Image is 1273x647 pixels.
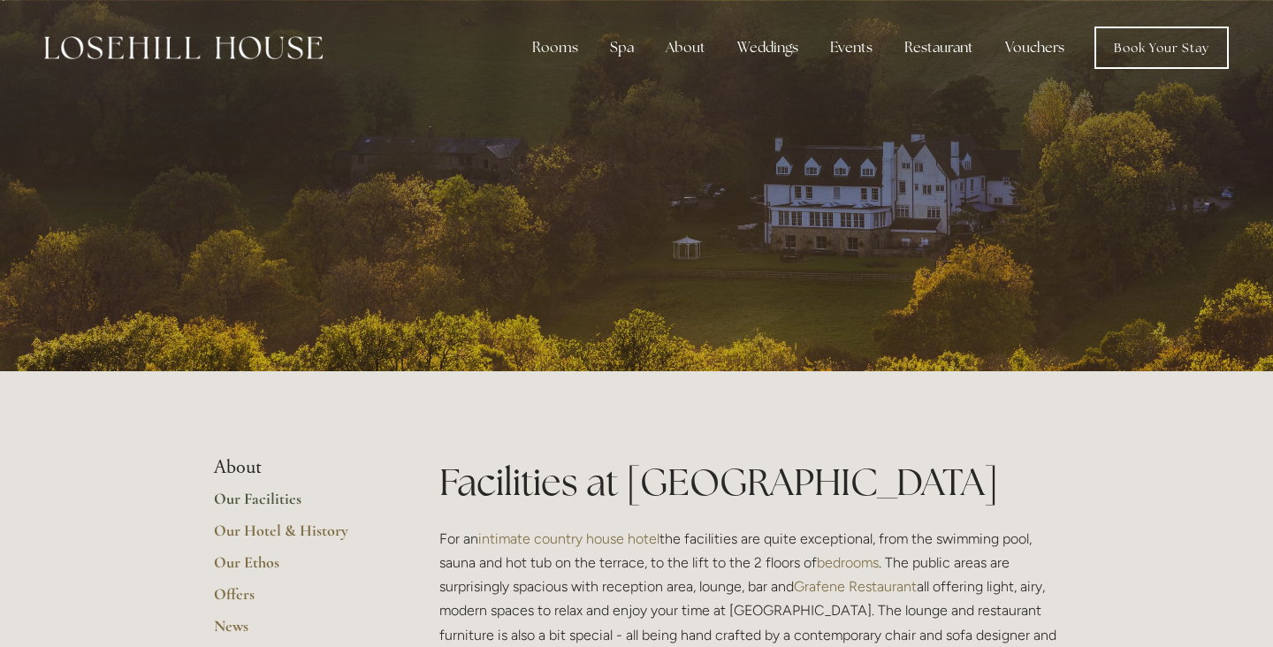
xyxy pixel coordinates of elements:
[794,578,917,595] a: Grafene Restaurant
[214,521,383,552] a: Our Hotel & History
[652,30,720,65] div: About
[596,30,648,65] div: Spa
[439,456,1059,508] h1: Facilities at [GEOGRAPHIC_DATA]
[214,456,383,479] li: About
[817,554,879,571] a: bedrooms
[44,36,323,59] img: Losehill House
[478,530,659,547] a: intimate country house hotel
[816,30,887,65] div: Events
[214,489,383,521] a: Our Facilities
[214,584,383,616] a: Offers
[991,30,1079,65] a: Vouchers
[1094,27,1229,69] a: Book Your Stay
[518,30,592,65] div: Rooms
[890,30,987,65] div: Restaurant
[723,30,812,65] div: Weddings
[214,552,383,584] a: Our Ethos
